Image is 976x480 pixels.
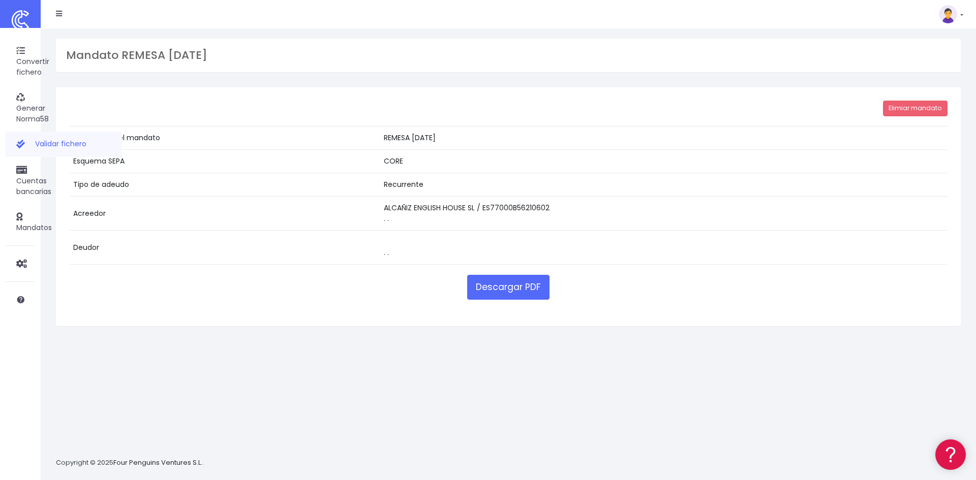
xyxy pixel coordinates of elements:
a: Validar fichero [5,132,122,157]
td: Acreedor [69,197,380,231]
img: profile [939,5,957,23]
td: Recurrente [380,173,948,197]
td: Referencia del mandato [69,126,380,150]
a: Descargar PDF [467,275,550,299]
td: ALCAÑIZ ENGLISH HOUSE SL / ES77000B56210602 . . [380,197,948,231]
td: Esquema SEPA [69,150,380,173]
a: Cuentas bancarias [5,157,36,204]
h3: Mandato REMESA [DATE] [66,49,951,62]
td: Tipo de adeudo [69,173,380,197]
td: . . [380,231,948,265]
a: Convertir fichero [5,38,36,85]
a: Mandatos [5,204,36,240]
a: Elimiar mandato [883,101,948,116]
a: Generar Norma58 [5,85,36,132]
td: REMESA [DATE] [380,126,948,150]
a: Four Penguins Ventures S.L. [113,458,202,467]
td: CORE [380,150,948,173]
td: Deudor [69,231,380,265]
img: logo [8,8,33,33]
